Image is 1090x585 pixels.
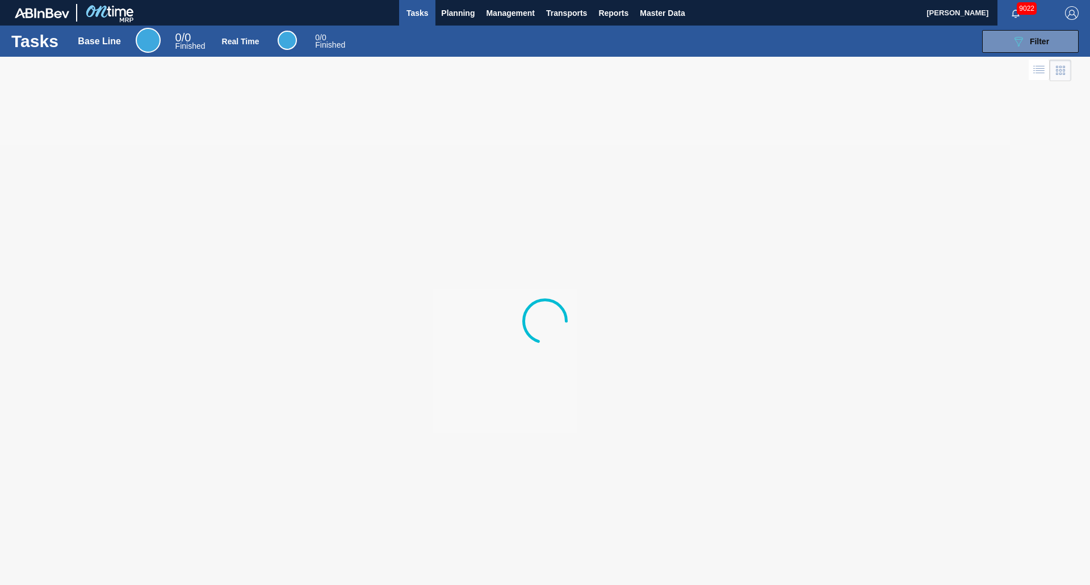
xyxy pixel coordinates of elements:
span: Planning [441,6,475,20]
span: 9022 [1017,2,1037,15]
div: Real Time [222,37,259,46]
span: 0 [175,31,182,44]
span: Tasks [405,6,430,20]
div: Base Line [136,28,161,53]
div: Base Line [78,36,121,47]
h1: Tasks [11,35,61,48]
div: Real Time [278,31,297,50]
span: Filter [1030,37,1049,46]
span: 0 [315,33,320,42]
span: Finished [175,41,206,50]
span: Management [486,6,535,20]
div: Real Time [315,34,345,49]
span: / 0 [315,33,326,42]
img: Logout [1065,6,1079,20]
span: Reports [598,6,628,20]
div: Base Line [175,33,206,50]
span: Master Data [640,6,685,20]
img: TNhmsLtSVTkK8tSr43FrP2fwEKptu5GPRR3wAAAABJRU5ErkJggg== [15,8,69,18]
span: Transports [546,6,587,20]
button: Filter [982,30,1079,53]
button: Notifications [997,5,1034,21]
span: Finished [315,40,345,49]
span: / 0 [175,31,191,44]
